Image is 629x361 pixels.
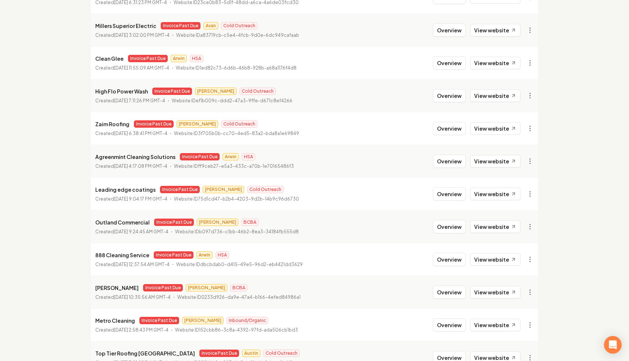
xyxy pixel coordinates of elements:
[604,336,622,354] div: Open Intercom Messenger
[470,57,520,69] a: View website
[114,262,170,267] time: [DATE] 12:37:54 AM GMT-4
[114,98,165,103] time: [DATE] 7:11:26 PM GMT-4
[174,195,299,203] p: Website ID 75d1cd47-b2b4-4203-9d2b-14b9c96d6730
[114,327,168,333] time: [DATE] 2:58:43 PM GMT-4
[221,22,257,29] span: Cold Outreach
[134,120,174,128] span: Invoice Past Due
[175,326,298,334] p: Website ID 152cbb86-3c8a-4392-97fd-ada506cb1bd3
[95,152,175,161] p: Agreenmint Cleaning Solutions
[470,188,520,200] a: View website
[242,153,255,160] span: HSA
[114,131,167,136] time: [DATE] 6:38:41 PM GMT-4
[95,294,171,301] p: Created
[95,326,168,334] p: Created
[95,21,156,30] p: Millers Superior Electric
[114,196,167,202] time: [DATE] 9:04:17 PM GMT-4
[230,284,248,291] span: BCBA
[223,153,239,160] span: Arwin
[114,229,168,234] time: [DATE] 9:24:45 AM GMT-4
[160,186,200,193] span: Invoice Past Due
[239,88,276,95] span: Cold Outreach
[433,318,466,332] button: Overview
[176,261,303,268] p: Website ID dbcbdab0-d415-49e5-96d2-eb4421dd3629
[95,32,170,39] p: Created
[433,122,466,135] button: Overview
[433,56,466,70] button: Overview
[433,187,466,201] button: Overview
[433,155,466,168] button: Overview
[227,317,268,324] span: Inbound/Organic
[433,24,466,37] button: Overview
[161,22,200,29] span: Invoice Past Due
[95,64,169,72] p: Created
[433,220,466,233] button: Overview
[95,163,167,170] p: Created
[95,185,156,194] p: Leading edge coatings
[154,251,193,259] span: Invoice Past Due
[470,24,520,36] a: View website
[152,88,192,95] span: Invoice Past Due
[95,54,124,63] p: Clean Glee
[176,32,299,39] p: Website ID a83719cb-c5e4-4fcb-9d0e-6dc949cafaab
[190,55,203,62] span: HSA
[114,294,171,300] time: [DATE] 10:35:56 AM GMT-4
[470,122,520,135] a: View website
[95,261,170,268] p: Created
[433,253,466,266] button: Overview
[433,286,466,299] button: Overview
[114,163,167,169] time: [DATE] 4:17:08 PM GMT-4
[172,97,292,105] p: Website ID ef1b009c-ddd2-47a3-9ffe-d671c8ef4266
[470,319,520,331] a: View website
[174,130,299,137] p: Website ID 3f705b0b-cc70-4ed5-83a2-bda8a1e69849
[241,219,259,226] span: BCBA
[175,228,299,236] p: Website ID b097d736-c1bb-46b2-8ea3-34184fb555d8
[470,253,520,266] a: View website
[95,283,139,292] p: [PERSON_NAME]
[195,88,237,95] span: [PERSON_NAME]
[176,64,296,72] p: Website ID 1ed82c73-6d6b-46b8-928b-a68a1176f4d8
[182,317,224,324] span: [PERSON_NAME]
[177,294,301,301] p: Website ID 0233d926-da9e-47a4-b166-4efed84986a1
[242,350,260,357] span: Austin
[174,163,294,170] p: Website ID ff9ceb27-e5a3-433c-a70b-1e70165486f3
[203,186,244,193] span: [PERSON_NAME]
[433,89,466,102] button: Overview
[95,218,150,227] p: Outland Commercial
[95,228,168,236] p: Created
[95,195,167,203] p: Created
[247,186,284,193] span: Cold Outreach
[197,219,238,226] span: [PERSON_NAME]
[470,286,520,298] a: View website
[216,251,229,259] span: HSA
[221,120,257,128] span: Cold Outreach
[180,153,220,160] span: Invoice Past Due
[171,55,187,62] span: Arwin
[154,219,194,226] span: Invoice Past Due
[95,87,148,96] p: High Flo Power Wash
[470,155,520,167] a: View website
[95,130,167,137] p: Created
[95,251,149,259] p: 888 Cleaning Service
[114,32,170,38] time: [DATE] 3:02:00 PM GMT-4
[114,65,169,71] time: [DATE] 11:55:09 AM GMT-4
[199,350,239,357] span: Invoice Past Due
[95,120,129,128] p: Zaim Roofing
[143,284,183,291] span: Invoice Past Due
[95,97,165,105] p: Created
[196,251,213,259] span: Arwin
[203,22,218,29] span: Avan
[470,220,520,233] a: View website
[177,120,218,128] span: [PERSON_NAME]
[128,55,168,62] span: Invoice Past Due
[470,89,520,102] a: View website
[95,349,195,358] p: Top Tier Roofing [GEOGRAPHIC_DATA]
[95,316,135,325] p: Metro Cleaning
[263,350,300,357] span: Cold Outreach
[139,317,179,324] span: Invoice Past Due
[186,284,227,291] span: [PERSON_NAME]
